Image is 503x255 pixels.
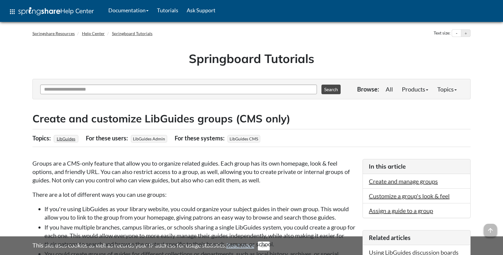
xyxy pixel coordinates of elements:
[32,111,471,126] h2: Create and customize LibGuides groups (CMS only)
[32,31,75,36] a: Springshare Resources
[175,132,226,144] div: For these systems:
[369,192,450,199] a: Customize a group's look & feel
[32,132,52,144] div: Topics:
[60,7,94,15] span: Help Center
[44,223,357,248] li: If you have multiple branches, campus libraries, or schools sharing a single LibGuides system, yo...
[381,83,397,95] a: All
[44,205,357,221] li: If you're using LibGuides as your library website, you could organize your subject guides in thei...
[461,30,470,37] button: Increase text size
[433,83,461,95] a: Topics
[153,3,182,18] a: Tutorials
[397,83,433,95] a: Products
[484,224,497,232] a: arrow_upward
[227,135,260,142] span: LibGuides CMS
[484,224,497,237] span: arrow_upward
[104,3,153,18] a: Documentation
[357,85,379,93] p: Browse:
[369,234,411,241] span: Related articles
[9,8,16,15] span: apps
[112,31,152,36] a: Springboard Tutorials
[321,85,341,94] button: Search
[369,178,438,185] a: Create and manage groups
[369,207,433,214] a: Assign a guide to a group
[452,30,461,37] button: Decrease text size
[32,159,357,184] p: Groups are a CMS-only feature that allow you to organize related guides. Each group has its own h...
[37,50,466,67] h1: Springboard Tutorials
[432,29,452,37] div: Text size:
[131,135,167,142] span: LibGuides Admin
[5,3,98,21] a: apps Help Center
[82,31,105,36] a: Help Center
[182,3,220,18] a: Ask Support
[369,162,464,171] h3: In this article
[18,7,60,15] img: Springshare
[86,132,129,144] div: For these users:
[56,134,76,143] a: LibGuides
[32,190,357,199] p: There are a lot of different ways you can use groups:
[26,241,477,250] div: This site uses cookies as well as records your IP address for usage statistics.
